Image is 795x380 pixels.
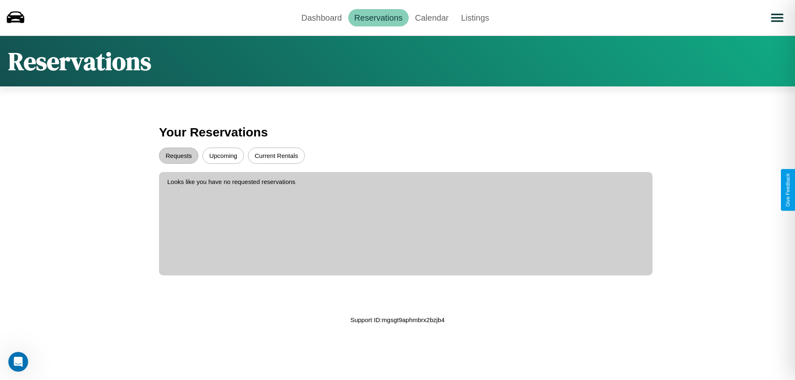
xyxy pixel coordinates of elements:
[348,9,409,26] a: Reservations
[409,9,455,26] a: Calendar
[8,352,28,372] iframe: Intercom live chat
[159,121,636,143] h3: Your Reservations
[248,148,305,164] button: Current Rentals
[159,148,198,164] button: Requests
[455,9,495,26] a: Listings
[785,173,791,207] div: Give Feedback
[766,6,789,29] button: Open menu
[295,9,348,26] a: Dashboard
[202,148,244,164] button: Upcoming
[350,314,445,325] p: Support ID: mgsgt9aphmbrx2bzjb4
[8,44,151,78] h1: Reservations
[167,176,644,187] p: Looks like you have no requested reservations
